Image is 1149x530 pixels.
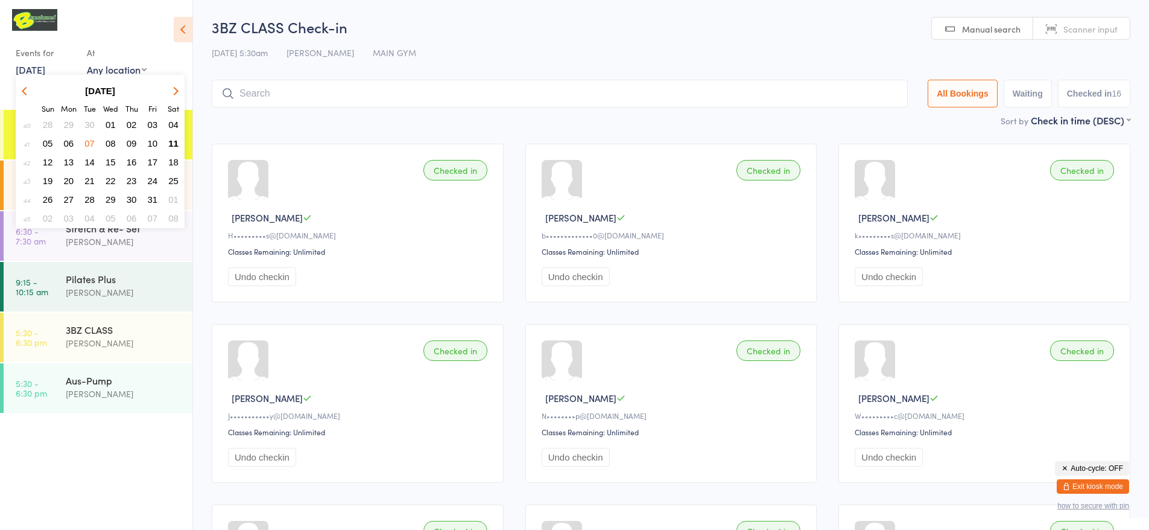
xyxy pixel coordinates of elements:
[855,410,1118,421] div: W•••••••••c@[DOMAIN_NAME]
[80,191,99,208] button: 28
[127,213,137,223] span: 06
[84,213,95,223] span: 04
[1057,479,1129,494] button: Exit kiosk mode
[228,448,296,467] button: Undo checkin
[164,135,183,152] button: 11
[23,158,30,167] em: 42
[66,222,182,235] div: Stretch & Re- Set
[80,210,99,226] button: 04
[228,246,491,257] div: Classes Remaining: Unlimited
[228,230,491,240] div: H•••••••••s@[DOMAIN_NAME]
[423,160,487,180] div: Checked in
[43,138,53,148] span: 05
[24,139,30,148] em: 41
[60,210,78,226] button: 03
[1050,160,1114,180] div: Checked in
[858,392,929,404] span: [PERSON_NAME]
[164,191,183,208] button: 01
[61,103,77,113] small: Monday
[144,117,162,133] button: 03
[4,161,192,210] a: 5:30 -7:00 pmGeneral Attendance[PERSON_NAME]
[106,194,116,205] span: 29
[16,226,46,246] time: 6:30 - 7:30 am
[101,173,120,189] button: 22
[42,103,54,113] small: Sunday
[60,154,78,170] button: 13
[16,63,45,76] a: [DATE]
[64,138,74,148] span: 06
[66,235,182,249] div: [PERSON_NAME]
[84,138,95,148] span: 07
[144,135,162,152] button: 10
[4,363,192,413] a: 5:30 -6:30 pmAus-Pump[PERSON_NAME]
[23,195,30,205] em: 44
[101,135,120,152] button: 08
[373,46,416,59] span: MAIN GYM
[12,9,57,31] img: B Transformed Gym
[286,46,354,59] span: [PERSON_NAME]
[85,86,115,96] strong: [DATE]
[1004,80,1052,107] button: Waiting
[148,103,157,113] small: Friday
[542,230,805,240] div: b•••••••••••••0@[DOMAIN_NAME]
[148,157,158,167] span: 17
[101,210,120,226] button: 05
[855,267,923,286] button: Undo checkin
[164,173,183,189] button: 25
[148,120,158,130] span: 03
[43,157,53,167] span: 12
[168,120,179,130] span: 04
[23,214,30,223] em: 45
[127,138,137,148] span: 09
[80,117,99,133] button: 30
[1112,89,1121,98] div: 16
[928,80,998,107] button: All Bookings
[60,191,78,208] button: 27
[122,154,141,170] button: 16
[127,194,137,205] span: 30
[858,211,929,224] span: [PERSON_NAME]
[64,213,74,223] span: 03
[144,210,162,226] button: 07
[542,267,610,286] button: Undo checkin
[1057,502,1129,510] button: how to secure with pin
[164,210,183,226] button: 08
[64,120,74,130] span: 29
[4,110,192,159] a: 5:30 -6:30 am3BZ CLASS[PERSON_NAME]
[168,176,179,186] span: 25
[127,176,137,186] span: 23
[542,448,610,467] button: Undo checkin
[43,213,53,223] span: 02
[101,154,120,170] button: 15
[168,194,179,205] span: 01
[16,328,47,347] time: 5:30 - 6:30 pm
[60,173,78,189] button: 20
[64,157,74,167] span: 13
[545,392,616,404] span: [PERSON_NAME]
[101,191,120,208] button: 29
[66,374,182,387] div: Aus-Pump
[23,176,30,186] em: 43
[144,173,162,189] button: 24
[542,427,805,437] div: Classes Remaining: Unlimited
[168,138,179,148] span: 11
[212,80,908,107] input: Search
[148,138,158,148] span: 10
[1050,340,1114,361] div: Checked in
[80,135,99,152] button: 07
[232,392,303,404] span: [PERSON_NAME]
[16,43,75,63] div: Events for
[1058,80,1130,107] button: Checked in16
[66,286,182,299] div: [PERSON_NAME]
[168,213,179,223] span: 08
[66,323,182,336] div: 3BZ CLASS
[43,194,53,205] span: 26
[545,211,616,224] span: [PERSON_NAME]
[66,336,182,350] div: [PERSON_NAME]
[855,448,923,467] button: Undo checkin
[1063,23,1118,35] span: Scanner input
[60,117,78,133] button: 29
[4,262,192,311] a: 9:15 -10:15 amPilates Plus[PERSON_NAME]
[127,157,137,167] span: 16
[168,157,179,167] span: 18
